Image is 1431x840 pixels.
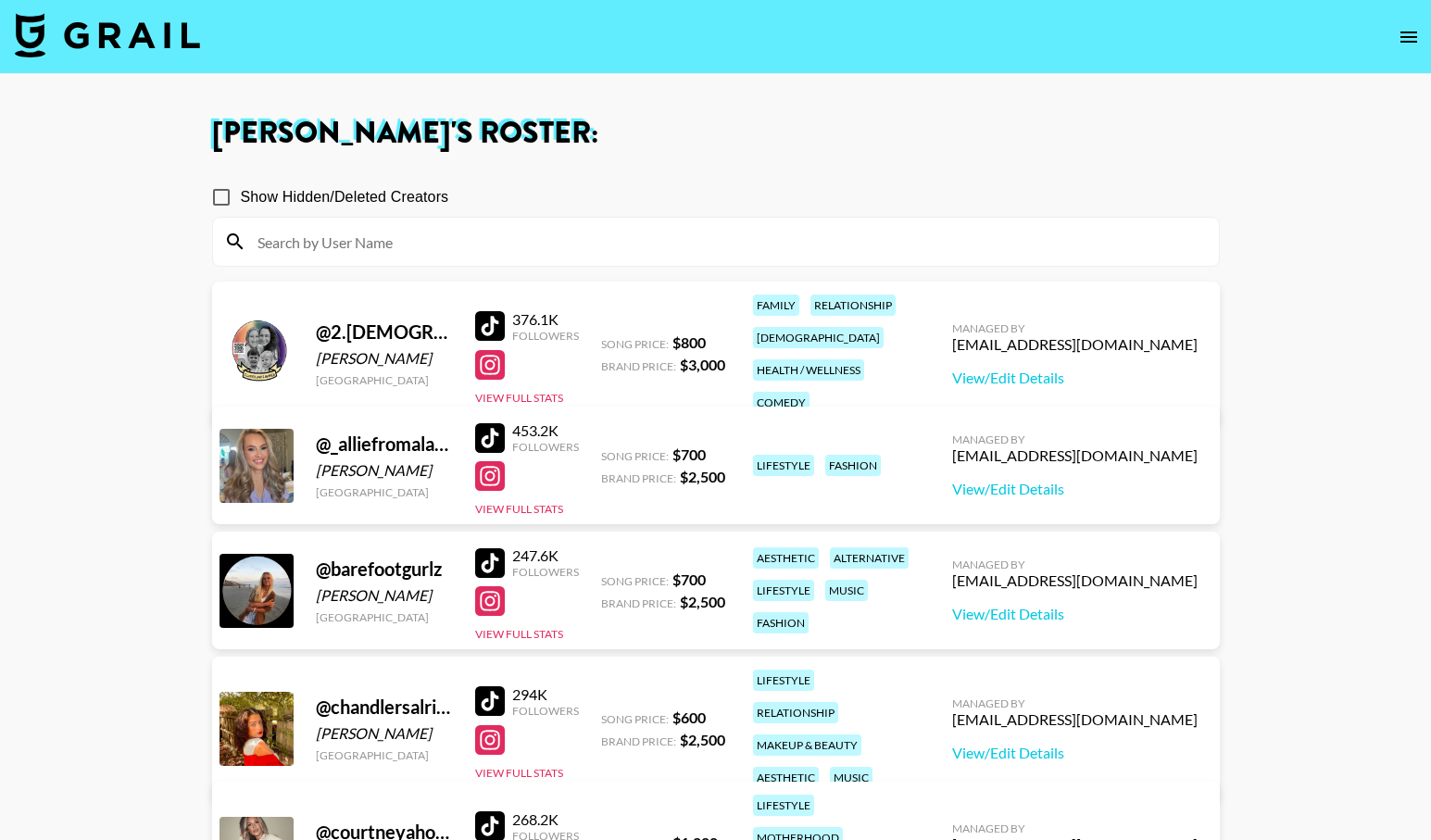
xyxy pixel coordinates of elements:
[952,696,1198,710] div: Managed By
[475,502,563,516] button: View Full Stats
[512,565,579,579] div: Followers
[680,356,725,373] strong: $ 3,000
[601,449,669,463] span: Song Price:
[316,696,453,719] div: @ chandlersalright
[753,734,861,756] div: makeup & beauty
[316,433,453,456] div: @ _alliefromalabama_
[512,440,579,454] div: Followers
[830,767,872,788] div: music
[246,227,1208,257] input: Search by User Name
[952,571,1198,590] div: [EMAIL_ADDRESS][DOMAIN_NAME]
[15,13,200,57] img: Grail Talent
[753,327,884,348] div: [DEMOGRAPHIC_DATA]
[475,766,563,780] button: View Full Stats
[512,421,579,440] div: 453.2K
[601,574,669,588] span: Song Price:
[952,335,1198,354] div: [EMAIL_ADDRESS][DOMAIN_NAME]
[753,702,838,723] div: relationship
[753,455,814,476] div: lifestyle
[316,461,453,480] div: [PERSON_NAME]
[475,391,563,405] button: View Full Stats
[753,670,814,691] div: lifestyle
[601,712,669,726] span: Song Price:
[316,373,453,387] div: [GEOGRAPHIC_DATA]
[672,333,706,351] strong: $ 800
[512,810,579,829] div: 268.2K
[512,685,579,704] div: 294K
[680,468,725,485] strong: $ 2,500
[241,186,449,208] span: Show Hidden/Deleted Creators
[753,359,864,381] div: health / wellness
[952,558,1198,571] div: Managed By
[680,731,725,748] strong: $ 2,500
[672,445,706,463] strong: $ 700
[952,821,1198,835] div: Managed By
[830,547,909,569] div: alternative
[680,593,725,610] strong: $ 2,500
[316,610,453,624] div: [GEOGRAPHIC_DATA]
[316,748,453,762] div: [GEOGRAPHIC_DATA]
[753,547,819,569] div: aesthetic
[753,612,809,633] div: fashion
[475,627,563,641] button: View Full Stats
[952,744,1198,762] a: View/Edit Details
[601,359,676,373] span: Brand Price:
[512,310,579,329] div: 376.1K
[316,586,453,605] div: [PERSON_NAME]
[672,708,706,726] strong: $ 600
[825,455,881,476] div: fashion
[952,321,1198,335] div: Managed By
[952,710,1198,729] div: [EMAIL_ADDRESS][DOMAIN_NAME]
[952,605,1198,623] a: View/Edit Details
[952,369,1198,387] a: View/Edit Details
[952,433,1198,446] div: Managed By
[316,558,453,581] div: @ barefootgurlz
[753,295,799,316] div: family
[601,596,676,610] span: Brand Price:
[316,485,453,499] div: [GEOGRAPHIC_DATA]
[512,704,579,718] div: Followers
[212,119,1220,148] h1: [PERSON_NAME] 's Roster:
[753,392,810,413] div: comedy
[1390,19,1427,56] button: open drawer
[601,337,669,351] span: Song Price:
[753,795,814,816] div: lifestyle
[316,320,453,344] div: @ 2.[DEMOGRAPHIC_DATA].and.2.babies
[316,724,453,743] div: [PERSON_NAME]
[512,329,579,343] div: Followers
[753,767,819,788] div: aesthetic
[952,480,1198,498] a: View/Edit Details
[512,546,579,565] div: 247.6K
[672,570,706,588] strong: $ 700
[810,295,896,316] div: relationship
[825,580,868,601] div: music
[601,471,676,485] span: Brand Price:
[753,580,814,601] div: lifestyle
[952,446,1198,465] div: [EMAIL_ADDRESS][DOMAIN_NAME]
[601,734,676,748] span: Brand Price:
[316,349,453,368] div: [PERSON_NAME]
